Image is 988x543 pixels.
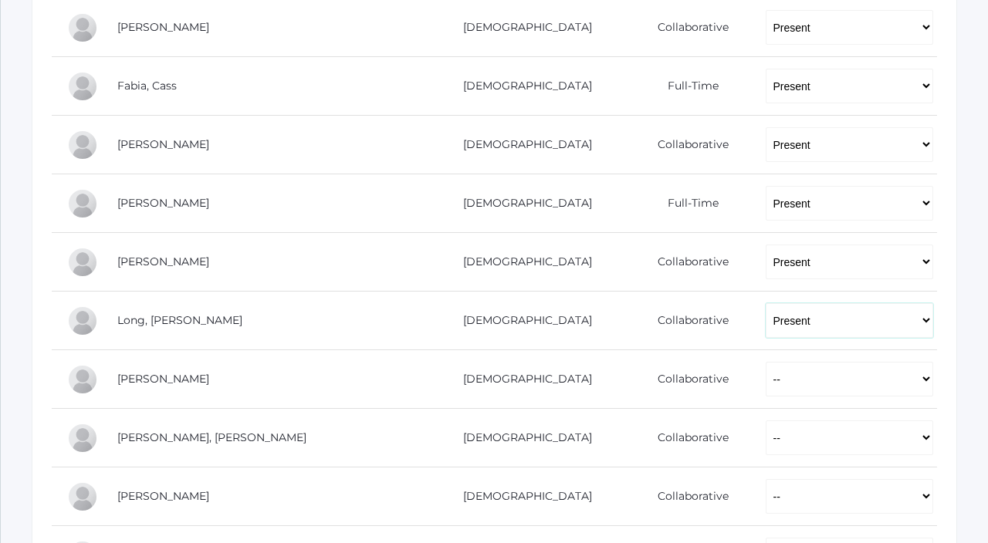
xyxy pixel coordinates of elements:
[67,481,98,512] div: Emmy Rodarte
[117,137,209,151] a: [PERSON_NAME]
[624,174,749,233] td: Full-Time
[67,305,98,336] div: Wren Long
[419,292,624,350] td: [DEMOGRAPHIC_DATA]
[117,372,209,386] a: [PERSON_NAME]
[624,116,749,174] td: Collaborative
[419,116,624,174] td: [DEMOGRAPHIC_DATA]
[624,57,749,116] td: Full-Time
[117,430,306,444] a: [PERSON_NAME], [PERSON_NAME]
[67,247,98,278] div: Christopher Ip
[117,196,209,210] a: [PERSON_NAME]
[419,350,624,409] td: [DEMOGRAPHIC_DATA]
[419,57,624,116] td: [DEMOGRAPHIC_DATA]
[117,20,209,34] a: [PERSON_NAME]
[67,12,98,43] div: Nathan Dishchekenian
[624,467,749,526] td: Collaborative
[117,79,177,93] a: Fabia, Cass
[67,423,98,454] div: Smith Mansi
[419,467,624,526] td: [DEMOGRAPHIC_DATA]
[67,130,98,160] div: Isaac Gregorchuk
[67,188,98,219] div: Gabriella Gianna Guerra
[419,233,624,292] td: [DEMOGRAPHIC_DATA]
[624,350,749,409] td: Collaborative
[419,174,624,233] td: [DEMOGRAPHIC_DATA]
[624,233,749,292] td: Collaborative
[624,292,749,350] td: Collaborative
[67,71,98,102] div: Cass Fabia
[117,255,209,268] a: [PERSON_NAME]
[419,409,624,467] td: [DEMOGRAPHIC_DATA]
[624,409,749,467] td: Collaborative
[117,489,209,503] a: [PERSON_NAME]
[117,313,242,327] a: Long, [PERSON_NAME]
[67,364,98,395] div: Levi Lopez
